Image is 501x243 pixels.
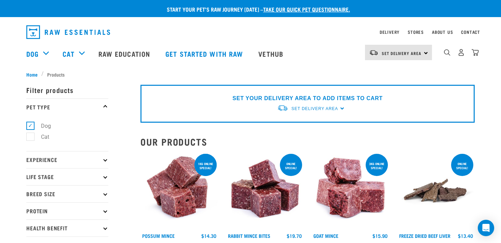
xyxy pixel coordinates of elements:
[92,40,159,67] a: Raw Education
[478,220,494,236] div: Open Intercom Messenger
[252,40,292,67] a: Vethub
[399,234,450,237] a: Freeze Dried Beef Liver
[26,185,108,202] p: Breed Size
[30,122,54,130] label: Dog
[21,23,480,42] nav: dropdown navigation
[458,49,465,56] img: user.png
[26,151,108,168] p: Experience
[444,49,450,56] img: home-icon-1@2x.png
[232,94,382,103] p: SET YOUR DELIVERY AREA TO ADD ITEMS TO CART
[366,159,388,173] div: 3kg online special!
[432,31,453,33] a: About Us
[461,31,480,33] a: Contact
[140,152,218,230] img: 1102 Possum Mince 01
[408,31,424,33] a: Stores
[63,49,74,59] a: Cat
[228,234,270,237] a: Rabbit Mince Bites
[26,202,108,219] p: Protein
[26,71,41,78] a: Home
[226,152,304,230] img: Whole Minced Rabbit Cubes 01
[292,106,338,111] span: Set Delivery Area
[312,152,389,230] img: 1077 Wild Goat Mince 01
[472,49,479,56] img: home-icon@2x.png
[451,159,473,173] div: ONLINE SPECIAL!
[26,81,108,98] p: Filter products
[263,8,350,11] a: take our quick pet questionnaire.
[194,159,217,173] div: 1kg online special!
[26,219,108,237] p: Health Benefit
[458,233,473,239] div: $13.40
[159,40,252,67] a: Get started with Raw
[26,168,108,185] p: Life Stage
[30,133,52,141] label: Cat
[201,233,216,239] div: $14.30
[26,71,475,78] nav: breadcrumbs
[26,49,39,59] a: Dog
[140,136,475,147] h2: Our Products
[373,233,388,239] div: $15.90
[277,105,288,112] img: van-moving.png
[26,98,108,116] p: Pet Type
[313,234,338,237] a: Goat Mince
[287,233,302,239] div: $19.70
[369,50,378,56] img: van-moving.png
[26,25,110,39] img: Raw Essentials Logo
[382,52,421,54] span: Set Delivery Area
[142,234,175,237] a: Possum Mince
[280,159,302,173] div: ONLINE SPECIAL!
[380,31,400,33] a: Delivery
[397,152,475,230] img: Stack Of Freeze Dried Beef Liver For Pets
[26,71,38,78] span: Home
